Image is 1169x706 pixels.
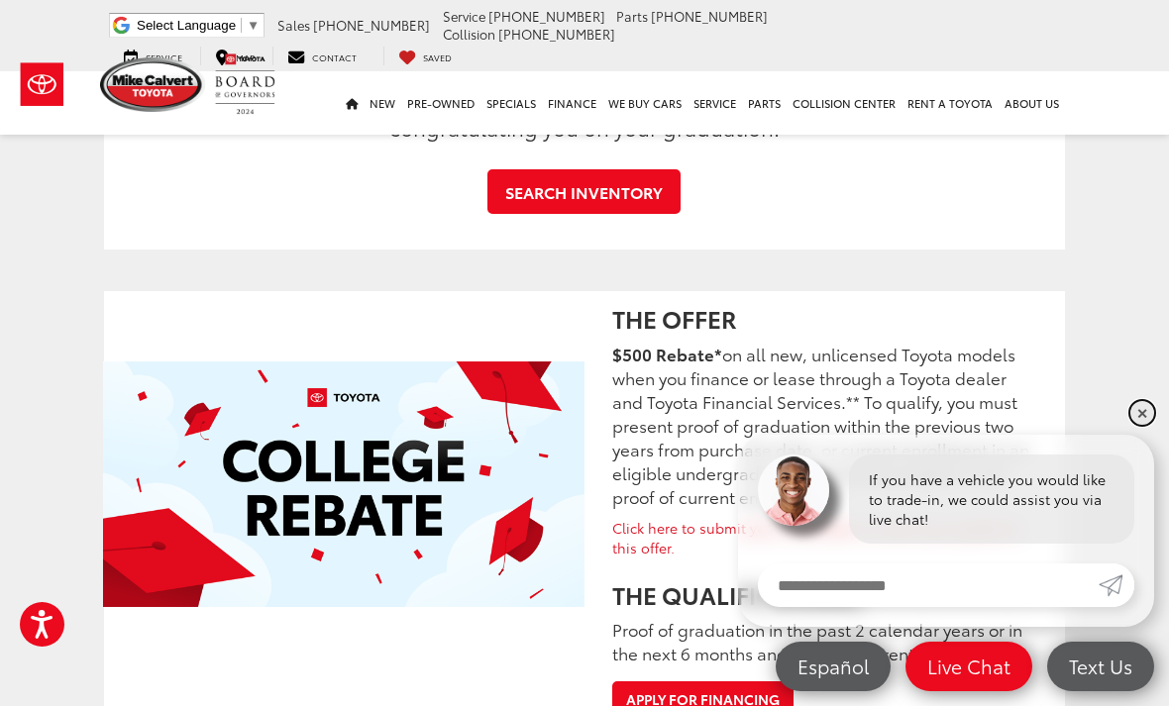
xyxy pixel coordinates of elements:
span: Service [146,50,182,63]
div: Toyota College Rebate [103,291,584,676]
span: Select Language [137,18,236,33]
a: Español [776,642,891,691]
span: Map [236,50,255,63]
a: Text Us [1047,642,1154,691]
a: Rent a Toyota [902,71,999,135]
span: [PHONE_NUMBER] [651,7,768,25]
a: Collision Center [787,71,902,135]
a: About Us [999,71,1065,135]
a: New [364,71,401,135]
a: My Saved Vehicles [383,47,467,65]
span: Sales [277,16,310,34]
h3: The Qualifications [612,581,1038,607]
img: Agent profile photo [758,454,829,526]
a: Service [109,47,197,65]
span: ​ [241,18,242,33]
a: Specials [480,71,542,135]
img: Toyota [5,52,79,117]
span: Service [443,7,485,25]
img: Mike Calvert Toyota [100,57,205,112]
a: Parts [742,71,787,135]
span: Text Us [1059,654,1142,678]
a: Search Inventory [487,169,681,214]
span: Contact [312,50,357,63]
a: Click here to submit your information to see if you qualify for this offer. [612,518,1038,557]
span: Español [788,654,879,678]
input: Enter your message [758,563,1099,607]
h3: The Offer [612,305,1038,331]
p: Proof of graduation in the past 2 calendar years or in the next 6 months and proof of current emp... [612,617,1038,664]
div: If you have a vehicle you would like to trade-in, we could assist you via live chat! [849,454,1134,544]
span: ▼ [247,18,260,33]
a: Map [200,47,269,65]
span: Parts [616,7,648,25]
a: Finance [542,71,602,135]
span: [PHONE_NUMBER] [313,16,430,34]
span: Saved [423,50,452,63]
a: WE BUY CARS [602,71,688,135]
span: [PHONE_NUMBER] [488,7,605,25]
a: Service [688,71,742,135]
a: Pre-Owned [401,71,480,135]
a: Submit [1099,563,1134,607]
a: Contact [272,47,372,65]
span: Live Chat [917,654,1020,678]
a: Select Language​ [137,18,260,33]
p: on all new, unlicensed Toyota models when you finance or lease through a Toyota dealer and Toyota... [612,342,1038,508]
strong: $500 Rebate* [612,342,722,365]
a: Live Chat [905,642,1032,691]
a: Home [340,71,364,135]
span: [PHONE_NUMBER] [498,25,615,43]
span: Collision [443,25,495,43]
